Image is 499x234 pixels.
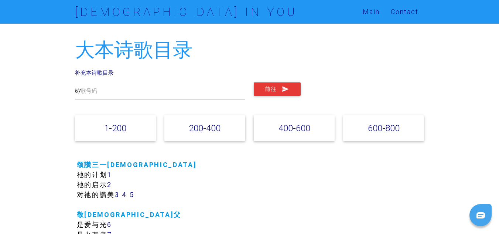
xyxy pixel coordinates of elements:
[107,170,112,179] a: 1
[107,220,112,229] a: 6
[254,82,301,96] button: 前往
[77,160,197,169] a: 颂讚三一[DEMOGRAPHIC_DATA]
[130,190,134,199] a: 5
[189,123,221,133] a: 200-400
[75,69,114,76] a: 补充本诗歌目录
[278,123,310,133] a: 400-600
[77,210,181,219] a: 敬[DEMOGRAPHIC_DATA]父
[115,190,120,199] a: 3
[107,180,112,189] a: 2
[122,190,127,199] a: 4
[468,201,493,228] iframe: Chat
[104,123,126,133] a: 1-200
[368,123,400,133] a: 600-800
[75,87,97,95] label: 诗歌号码
[75,39,424,61] h2: 大本诗歌目录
